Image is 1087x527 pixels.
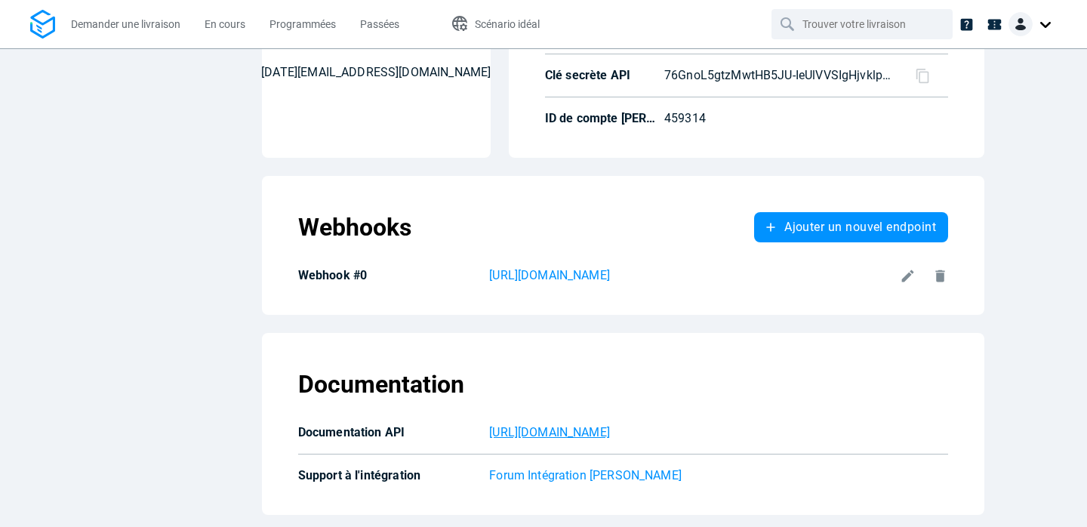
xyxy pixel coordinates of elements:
[664,109,880,128] p: 459314
[298,268,484,283] p: Webhook #0
[298,468,484,483] p: Support à l'intégration
[71,18,180,30] span: Demander une livraison
[261,63,491,82] p: [DATE][EMAIL_ADDRESS][DOMAIN_NAME]
[489,424,948,442] a: [URL][DOMAIN_NAME]
[489,267,893,285] a: [URL][DOMAIN_NAME]
[30,10,55,39] img: Logo
[298,212,411,242] p: Webhooks
[489,467,948,485] a: Forum Intégration [PERSON_NAME]
[298,369,464,399] p: Documentation
[475,18,540,30] span: Scénario idéal
[545,68,658,83] p: Clé secrète API
[269,18,336,30] span: Programmées
[784,221,936,233] span: Ajouter un nouvel endpoint
[545,111,658,126] p: ID de compte [PERSON_NAME]
[298,425,484,440] p: Documentation API
[360,18,399,30] span: Passées
[1008,12,1033,36] img: Client
[754,212,948,242] button: Ajouter un nouvel endpoint
[664,66,897,85] p: 76GnoL5gtzMwtHB5JU-IeUlVVSIgHjvklpYMo0S6Pko
[205,18,245,30] span: En cours
[802,10,925,39] input: Trouver votre livraison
